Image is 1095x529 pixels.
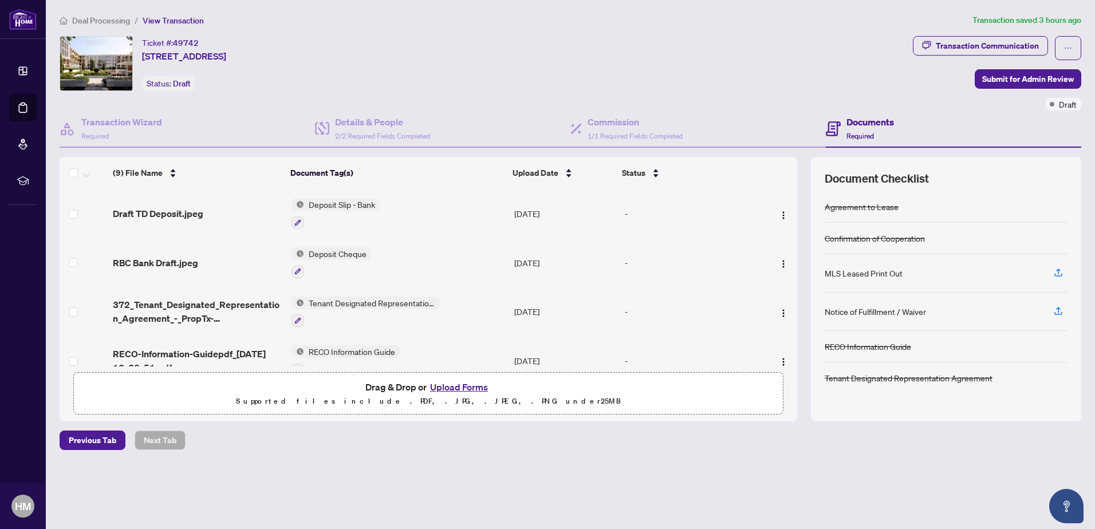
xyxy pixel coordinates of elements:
div: Ticket #: [142,36,199,49]
span: RECO-Information-Guidepdf_[DATE] 13_38_51.pdf [113,347,282,374]
span: home [60,17,68,25]
span: Drag & Drop or [365,380,491,394]
button: Logo [774,302,793,321]
div: - [625,256,754,269]
h4: Transaction Wizard [81,115,162,129]
img: logo [9,9,37,30]
article: Transaction saved 3 hours ago [972,14,1081,27]
img: Logo [779,309,788,318]
span: RBC Bank Draft.jpeg [113,256,198,270]
td: [DATE] [510,336,620,385]
span: Deposit Cheque [304,247,371,260]
span: View Transaction [143,15,204,26]
div: RECO Information Guide [825,340,911,353]
button: Status IconDeposit Slip - Bank [292,198,380,229]
h4: Commission [588,115,683,129]
button: Next Tab [135,431,186,450]
img: Status Icon [292,247,304,260]
img: Status Icon [292,198,304,211]
div: Transaction Communication [936,37,1039,55]
div: MLS Leased Print Out [825,267,903,279]
span: Draft [1059,98,1077,110]
th: (9) File Name [108,157,286,189]
img: IMG-W12336280_1.jpg [60,37,132,90]
div: Confirmation of Cooperation [825,232,925,244]
img: Logo [779,357,788,366]
span: Status [622,167,645,179]
span: RECO Information Guide [304,345,400,358]
span: Required [81,132,109,140]
span: (9) File Name [113,167,163,179]
p: Supported files include .PDF, .JPG, .JPEG, .PNG under 25 MB [81,394,776,408]
button: Previous Tab [60,431,125,450]
button: Submit for Admin Review [975,69,1081,89]
span: Previous Tab [69,431,116,449]
span: Tenant Designated Representation Agreement [304,297,440,309]
div: Notice of Fulfillment / Waiver [825,305,926,318]
span: Drag & Drop orUpload FormsSupported files include .PDF, .JPG, .JPEG, .PNG under25MB [74,373,783,415]
li: / [135,14,138,27]
div: Tenant Designated Representation Agreement [825,372,992,384]
button: Logo [774,352,793,370]
button: Status IconTenant Designated Representation Agreement [292,297,440,327]
span: [STREET_ADDRESS] [142,49,226,63]
div: Status: [142,76,195,91]
span: Deposit Slip - Bank [304,198,380,211]
span: 2/2 Required Fields Completed [335,132,430,140]
button: Status IconRECO Information Guide [292,345,400,376]
span: 49742 [173,38,199,48]
div: Agreement to Lease [825,200,899,213]
span: Draft [173,78,191,89]
span: Draft TD Deposit.jpeg [113,207,203,220]
span: 1/1 Required Fields Completed [588,132,683,140]
img: Status Icon [292,297,304,309]
td: [DATE] [510,238,620,287]
button: Upload Forms [427,380,491,394]
button: Transaction Communication [913,36,1048,56]
button: Open asap [1049,489,1084,523]
span: Document Checklist [825,171,929,187]
span: HM [15,498,31,514]
span: ellipsis [1064,44,1072,52]
img: Logo [779,259,788,269]
button: Logo [774,204,793,223]
th: Status [617,157,755,189]
td: [DATE] [510,287,620,337]
button: Status IconDeposit Cheque [292,247,371,278]
td: [DATE] [510,189,620,238]
button: Logo [774,254,793,272]
span: Deal Processing [72,15,130,26]
span: Required [846,132,874,140]
div: - [625,354,754,367]
img: Logo [779,211,788,220]
span: Submit for Admin Review [982,70,1074,88]
h4: Details & People [335,115,430,129]
span: 372_Tenant_Designated_Representation_Agreement_-_PropTx-[PERSON_NAME] 1.pdf [113,298,282,325]
img: Status Icon [292,345,304,358]
th: Upload Date [508,157,618,189]
div: - [625,207,754,220]
span: Upload Date [513,167,558,179]
th: Document Tag(s) [286,157,508,189]
div: - [625,305,754,318]
h4: Documents [846,115,894,129]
